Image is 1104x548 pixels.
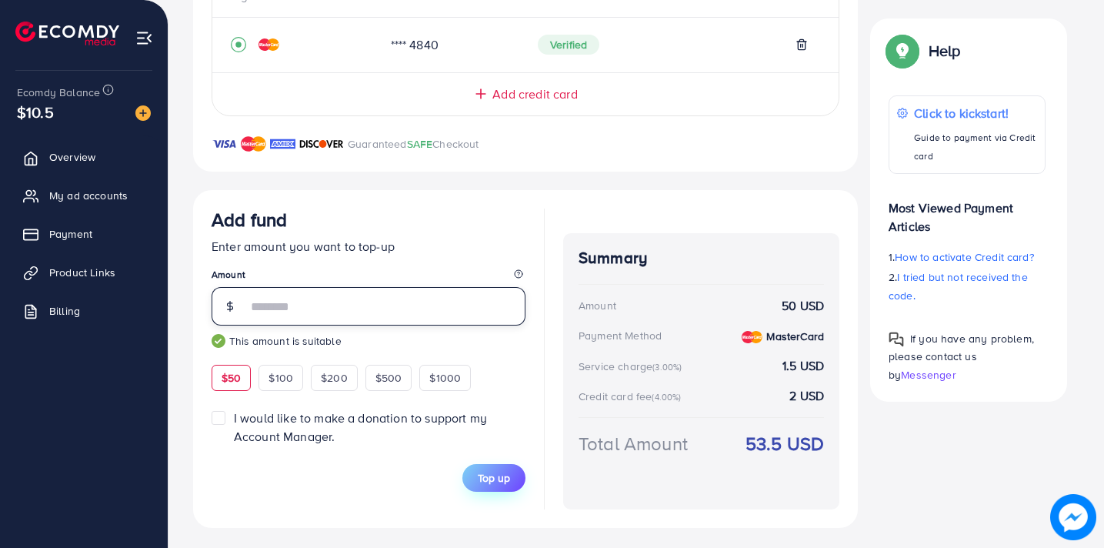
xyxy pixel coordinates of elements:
a: Payment [12,219,156,249]
h3: Add fund [212,209,287,231]
small: (4.00%) [652,391,681,403]
span: $1000 [429,370,461,386]
a: Billing [12,296,156,326]
img: logo [15,22,119,45]
span: $100 [268,370,293,386]
img: Popup guide [889,37,916,65]
span: $50 [222,370,241,386]
div: Amount [579,298,616,313]
span: Payment [49,226,92,242]
span: Messenger [901,366,956,382]
p: 1. [889,248,1046,266]
strong: 2 USD [789,387,824,405]
span: I tried but not received the code. [889,269,1028,303]
div: Credit card fee [579,389,686,404]
span: SAFE [407,136,433,152]
img: image [135,105,151,121]
a: My ad accounts [12,180,156,211]
p: Help [929,42,961,60]
span: $10.5 [17,101,54,123]
img: guide [212,334,225,348]
span: Overview [49,149,95,165]
p: Click to kickstart! [914,104,1037,122]
img: credit [742,331,762,343]
img: brand [212,135,237,153]
img: credit [258,38,279,51]
img: brand [241,135,266,153]
strong: MasterCard [766,329,824,344]
h4: Summary [579,249,824,268]
small: (3.00%) [652,361,682,373]
strong: 1.5 USD [782,357,824,375]
legend: Amount [212,268,525,287]
span: $200 [321,370,348,386]
span: Billing [49,303,80,319]
p: Guaranteed Checkout [348,135,479,153]
button: Top up [462,464,525,492]
img: menu [135,29,153,47]
a: Product Links [12,257,156,288]
p: Guide to payment via Credit card [914,129,1037,165]
span: Verified [538,35,599,55]
img: Popup guide [889,332,904,347]
a: Overview [12,142,156,172]
p: 2. [889,268,1046,305]
span: I would like to make a donation to support my Account Manager. [234,409,487,444]
p: Enter amount you want to top-up [212,237,525,256]
span: $500 [375,370,402,386]
img: brand [299,135,344,153]
span: If you have any problem, please contact us by [889,331,1034,382]
p: Most Viewed Payment Articles [889,186,1046,236]
small: This amount is suitable [212,333,525,349]
span: How to activate Credit card? [895,249,1033,265]
img: brand [270,135,295,153]
span: My ad accounts [49,188,128,203]
div: Total Amount [579,430,688,457]
strong: 53.5 USD [745,430,824,457]
span: Ecomdy Balance [17,85,100,100]
div: Payment Method [579,328,662,343]
svg: record circle [231,37,246,52]
strong: 50 USD [782,297,824,315]
div: Service charge [579,359,686,374]
span: Product Links [49,265,115,280]
span: Add credit card [492,85,577,103]
span: Top up [478,470,510,486]
img: image [1052,496,1095,539]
